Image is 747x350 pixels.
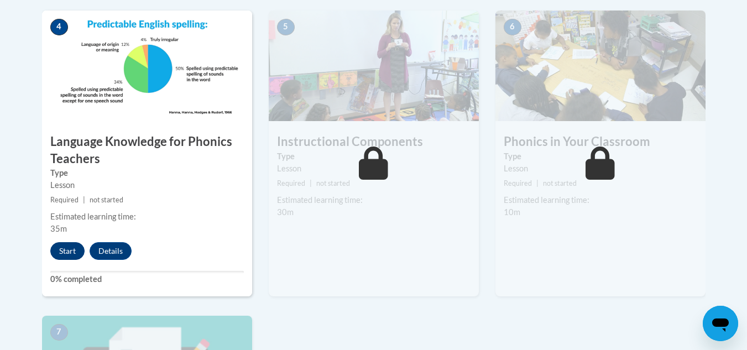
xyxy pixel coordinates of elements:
div: Estimated learning time: [50,211,244,223]
div: Estimated learning time: [504,194,697,206]
img: Course Image [269,11,479,121]
div: Estimated learning time: [277,194,471,206]
label: Type [277,150,471,163]
span: 6 [504,19,521,35]
span: not started [90,196,123,204]
span: not started [543,179,577,187]
h3: Language Knowledge for Phonics Teachers [42,133,252,168]
span: | [310,179,312,187]
span: 7 [50,324,68,341]
span: | [536,179,539,187]
span: 10m [504,207,520,217]
span: Required [50,196,79,204]
label: Type [504,150,697,163]
div: Lesson [504,163,697,175]
button: Start [50,242,85,260]
span: 35m [50,224,67,233]
h3: Phonics in Your Classroom [495,133,706,150]
span: Required [277,179,305,187]
span: Required [504,179,532,187]
iframe: Button to launch messaging window [703,306,738,341]
span: not started [316,179,350,187]
span: 4 [50,19,68,35]
div: Lesson [277,163,471,175]
button: Details [90,242,132,260]
span: 5 [277,19,295,35]
div: Lesson [50,179,244,191]
span: | [83,196,85,204]
label: Type [50,167,244,179]
img: Course Image [495,11,706,121]
img: Course Image [42,11,252,121]
h3: Instructional Components [269,133,479,150]
label: 0% completed [50,273,244,285]
span: 30m [277,207,294,217]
